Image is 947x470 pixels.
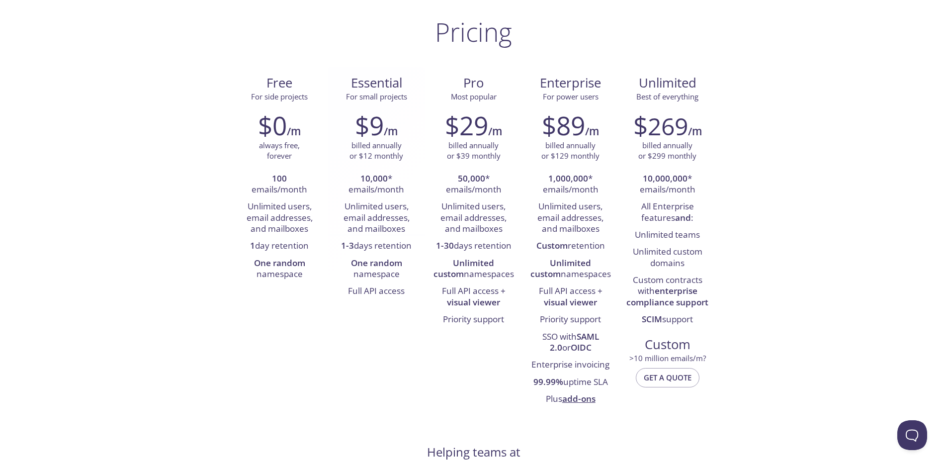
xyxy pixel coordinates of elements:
[585,123,599,140] h6: /m
[432,198,515,238] li: Unlimited users, email addresses, and mailboxes
[529,329,611,357] li: SSO with or
[336,198,418,238] li: Unlimited users, email addresses, and mailboxes
[541,140,600,162] p: billed annually or $129 monthly
[239,75,320,92] span: Free
[351,257,402,269] strong: One random
[529,374,611,391] li: uptime SLA
[336,75,417,92] span: Essential
[427,444,520,460] h4: Helping teams at
[542,110,585,140] h2: $89
[627,336,708,353] span: Custom
[897,420,927,450] iframe: Help Scout Beacon - Open
[272,173,287,184] strong: 100
[529,255,611,283] li: namespaces
[636,92,698,101] span: Best of everything
[239,171,321,199] li: emails/month
[447,140,501,162] p: billed annually or $39 monthly
[432,171,515,199] li: * emails/month
[529,391,611,408] li: Plus
[626,198,708,227] li: All Enterprise features :
[435,17,512,47] h1: Pricing
[384,123,398,140] h6: /m
[648,110,688,142] span: 269
[529,171,611,199] li: * emails/month
[239,198,321,238] li: Unlimited users, email addresses, and mailboxes
[239,255,321,283] li: namespace
[432,283,515,311] li: Full API access +
[548,173,588,184] strong: 1,000,000
[336,283,418,300] li: Full API access
[336,255,418,283] li: namespace
[626,244,708,272] li: Unlimited custom domains
[336,238,418,255] li: days retention
[550,331,599,353] strong: SAML 2.0
[458,173,485,184] strong: 50,000
[451,92,497,101] span: Most popular
[447,296,500,308] strong: visual viewer
[349,140,403,162] p: billed annually or $12 monthly
[688,123,702,140] h6: /m
[488,123,502,140] h6: /m
[529,238,611,255] li: retention
[250,240,255,251] strong: 1
[530,75,611,92] span: Enterprise
[355,110,384,140] h2: $9
[562,393,596,404] a: add-ons
[626,285,708,307] strong: enterprise compliance support
[346,92,407,101] span: For small projects
[529,198,611,238] li: Unlimited users, email addresses, and mailboxes
[571,342,592,353] strong: OIDC
[543,92,599,101] span: For power users
[432,311,515,328] li: Priority support
[259,140,300,162] p: always free, forever
[544,296,597,308] strong: visual viewer
[529,283,611,311] li: Full API access +
[432,238,515,255] li: days retention
[533,376,563,387] strong: 99.99%
[626,272,708,311] li: Custom contracts with
[644,371,691,384] span: Get a quote
[643,173,688,184] strong: 10,000,000
[639,74,696,92] span: Unlimited
[626,171,708,199] li: * emails/month
[529,311,611,328] li: Priority support
[254,257,305,269] strong: One random
[445,110,488,140] h2: $29
[629,353,706,363] span: > 10 million emails/m?
[638,140,696,162] p: billed annually or $299 monthly
[642,313,662,325] strong: SCIM
[633,110,688,140] h2: $
[626,227,708,244] li: Unlimited teams
[360,173,388,184] strong: 10,000
[239,238,321,255] li: day retention
[287,123,301,140] h6: /m
[675,212,691,223] strong: and
[258,110,287,140] h2: $0
[529,357,611,374] li: Enterprise invoicing
[530,257,592,280] strong: Unlimited custom
[626,311,708,328] li: support
[432,255,515,283] li: namespaces
[251,92,308,101] span: For side projects
[433,257,495,280] strong: Unlimited custom
[341,240,354,251] strong: 1-3
[436,240,454,251] strong: 1-30
[336,171,418,199] li: * emails/month
[636,368,699,387] button: Get a quote
[536,240,568,251] strong: Custom
[433,75,514,92] span: Pro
